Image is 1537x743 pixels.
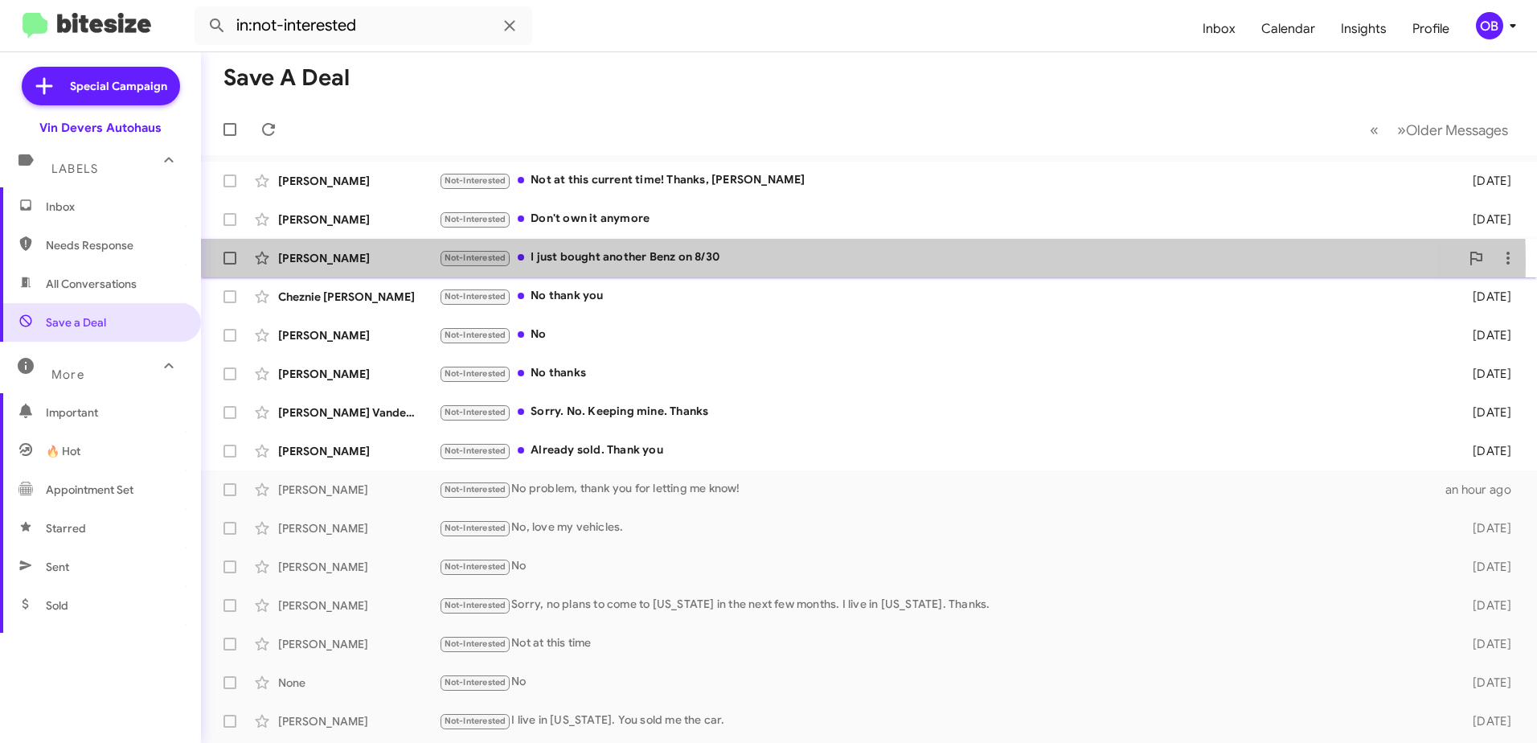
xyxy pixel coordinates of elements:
[439,519,1447,537] div: No, love my vehicles.
[1447,559,1524,575] div: [DATE]
[39,120,162,136] div: Vin Devers Autohaus
[278,675,439,691] div: None
[1447,211,1524,228] div: [DATE]
[1248,6,1328,52] a: Calendar
[278,366,439,382] div: [PERSON_NAME]
[445,214,506,224] span: Not-Interested
[445,638,506,649] span: Not-Interested
[1406,121,1508,139] span: Older Messages
[278,327,439,343] div: [PERSON_NAME]
[1445,482,1524,498] div: an hour ago
[22,67,180,105] a: Special Campaign
[278,597,439,614] div: [PERSON_NAME]
[439,596,1447,614] div: Sorry, no plans to come to [US_STATE] in the next few months. I live in [US_STATE]. Thanks.
[445,677,506,688] span: Not-Interested
[439,673,1447,692] div: No
[1476,12,1503,39] div: OB
[278,211,439,228] div: [PERSON_NAME]
[1447,404,1524,421] div: [DATE]
[1462,12,1519,39] button: OB
[1387,113,1518,146] button: Next
[439,326,1447,344] div: No
[46,404,182,421] span: Important
[51,162,98,176] span: Labels
[439,248,1460,267] div: I just bought another Benz on 8/30
[1447,636,1524,652] div: [DATE]
[195,6,532,45] input: Search
[439,634,1447,653] div: Not at this time
[278,250,439,266] div: [PERSON_NAME]
[278,713,439,729] div: [PERSON_NAME]
[445,291,506,302] span: Not-Interested
[445,484,506,495] span: Not-Interested
[51,367,84,382] span: More
[1328,6,1400,52] a: Insights
[1447,443,1524,459] div: [DATE]
[1447,327,1524,343] div: [DATE]
[445,407,506,417] span: Not-Interested
[1370,120,1379,140] span: «
[445,600,506,610] span: Not-Interested
[439,441,1447,460] div: Already sold. Thank you
[439,712,1447,730] div: I live in [US_STATE]. You sold me the car.
[278,559,439,575] div: [PERSON_NAME]
[46,199,182,215] span: Inbox
[46,520,86,536] span: Starred
[1400,6,1462,52] a: Profile
[278,636,439,652] div: [PERSON_NAME]
[46,482,133,498] span: Appointment Set
[439,171,1447,190] div: Not at this current time! Thanks, [PERSON_NAME]
[46,597,68,614] span: Sold
[439,480,1445,499] div: No problem, thank you for letting me know!
[445,175,506,186] span: Not-Interested
[1447,520,1524,536] div: [DATE]
[439,364,1447,383] div: No thanks
[1447,675,1524,691] div: [DATE]
[278,482,439,498] div: [PERSON_NAME]
[46,559,69,575] span: Sent
[439,210,1447,228] div: Don't own it anymore
[1360,113,1388,146] button: Previous
[439,287,1447,306] div: No thank you
[445,330,506,340] span: Not-Interested
[439,557,1447,576] div: No
[445,368,506,379] span: Not-Interested
[1447,713,1524,729] div: [DATE]
[278,520,439,536] div: [PERSON_NAME]
[46,443,80,459] span: 🔥 Hot
[445,523,506,533] span: Not-Interested
[278,173,439,189] div: [PERSON_NAME]
[278,404,439,421] div: [PERSON_NAME] Vanden [PERSON_NAME]
[278,289,439,305] div: Cheznie [PERSON_NAME]
[1447,597,1524,614] div: [DATE]
[1447,289,1524,305] div: [DATE]
[1361,113,1518,146] nav: Page navigation example
[445,252,506,263] span: Not-Interested
[46,237,182,253] span: Needs Response
[445,561,506,572] span: Not-Interested
[439,403,1447,421] div: Sorry. No. Keeping mine. Thanks
[223,65,350,91] h1: Save a Deal
[1447,366,1524,382] div: [DATE]
[1397,120,1406,140] span: »
[445,716,506,726] span: Not-Interested
[1190,6,1248,52] a: Inbox
[278,443,439,459] div: [PERSON_NAME]
[1447,173,1524,189] div: [DATE]
[70,78,167,94] span: Special Campaign
[46,314,106,330] span: Save a Deal
[46,276,137,292] span: All Conversations
[445,445,506,456] span: Not-Interested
